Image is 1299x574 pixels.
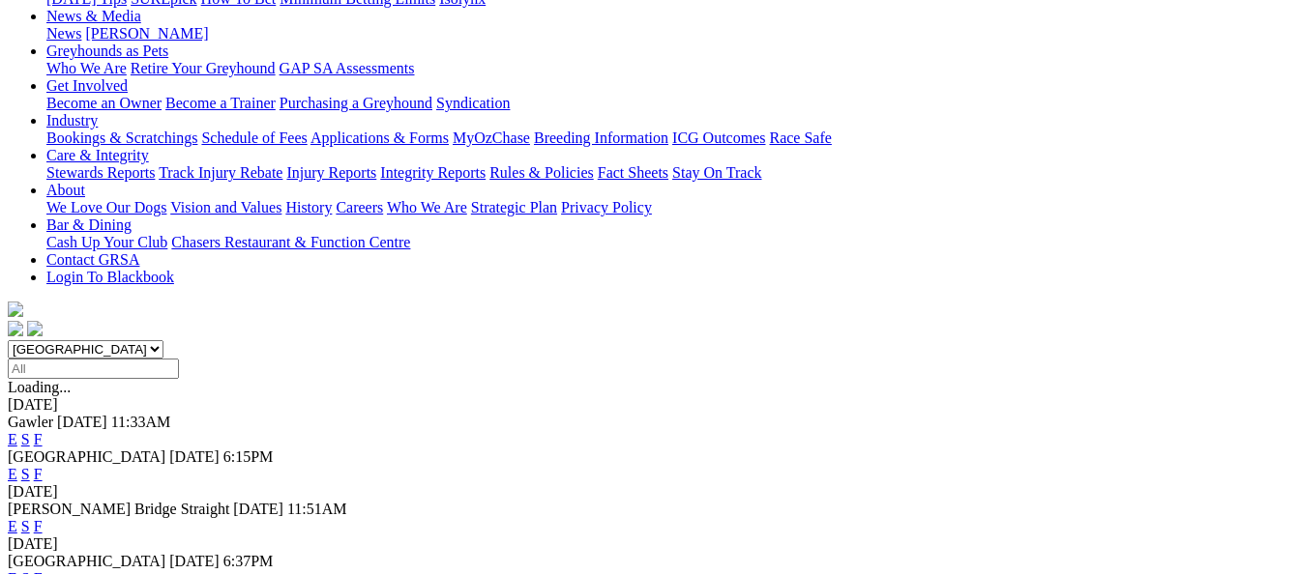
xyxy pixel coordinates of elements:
a: We Love Our Dogs [46,199,166,215]
a: Who We Are [387,199,467,215]
a: Industry [46,112,98,129]
span: 11:33AM [111,414,171,430]
a: Cash Up Your Club [46,234,167,250]
a: S [21,431,30,447]
div: Greyhounds as Pets [46,60,1291,77]
a: Breeding Information [534,129,668,146]
a: Purchasing a Greyhound [280,95,432,111]
a: F [34,466,43,482]
img: facebook.svg [8,321,23,336]
a: Stewards Reports [46,164,155,181]
div: News & Media [46,25,1291,43]
img: twitter.svg [27,321,43,336]
img: logo-grsa-white.png [8,301,23,317]
a: News [46,25,81,42]
a: GAP SA Assessments [280,60,415,76]
a: Injury Reports [286,164,376,181]
a: Privacy Policy [561,199,652,215]
a: [PERSON_NAME] [85,25,208,42]
span: [DATE] [57,414,107,430]
div: Get Involved [46,95,1291,112]
a: Strategic Plan [471,199,557,215]
a: Bookings & Scratchings [46,129,197,146]
a: Race Safe [769,129,831,146]
span: [PERSON_NAME] Bridge Straight [8,501,229,517]
a: Stay On Track [672,164,761,181]
a: F [34,518,43,534]
a: MyOzChase [453,129,530,146]
span: 6:37PM [223,553,274,569]
a: E [8,466,17,482]
a: Vision and Values [170,199,281,215]
a: ICG Outcomes [672,129,765,146]
a: News & Media [46,8,141,24]
span: [DATE] [169,448,220,465]
a: History [285,199,332,215]
a: Retire Your Greyhound [131,60,276,76]
a: Become a Trainer [165,95,276,111]
a: Become an Owner [46,95,162,111]
a: Login To Blackbook [46,269,174,285]
a: Schedule of Fees [201,129,307,146]
a: Chasers Restaurant & Function Centre [171,234,410,250]
span: 6:15PM [223,448,274,465]
a: S [21,466,30,482]
span: Loading... [8,379,71,395]
span: [GEOGRAPHIC_DATA] [8,553,165,569]
span: [GEOGRAPHIC_DATA] [8,448,165,465]
a: S [21,518,30,534]
span: [DATE] [169,553,220,569]
a: Syndication [436,95,510,111]
a: About [46,182,85,198]
a: Fact Sheets [598,164,668,181]
a: Bar & Dining [46,216,132,233]
div: About [46,199,1291,216]
div: Care & Integrity [46,164,1291,182]
a: Track Injury Rebate [159,164,282,181]
span: Gawler [8,414,53,430]
span: 11:51AM [287,501,347,517]
a: Care & Integrity [46,147,149,163]
a: Rules & Policies [489,164,594,181]
a: Who We Are [46,60,127,76]
a: Integrity Reports [380,164,486,181]
a: E [8,518,17,534]
span: [DATE] [233,501,283,517]
div: Bar & Dining [46,234,1291,251]
div: [DATE] [8,483,1291,501]
a: Greyhounds as Pets [46,43,168,59]
a: Get Involved [46,77,128,94]
a: Careers [336,199,383,215]
a: E [8,431,17,447]
a: F [34,431,43,447]
a: Applications & Forms [310,129,449,146]
div: Industry [46,129,1291,147]
div: [DATE] [8,396,1291,414]
a: Contact GRSA [46,251,139,268]
input: Select date [8,359,179,379]
div: [DATE] [8,535,1291,553]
